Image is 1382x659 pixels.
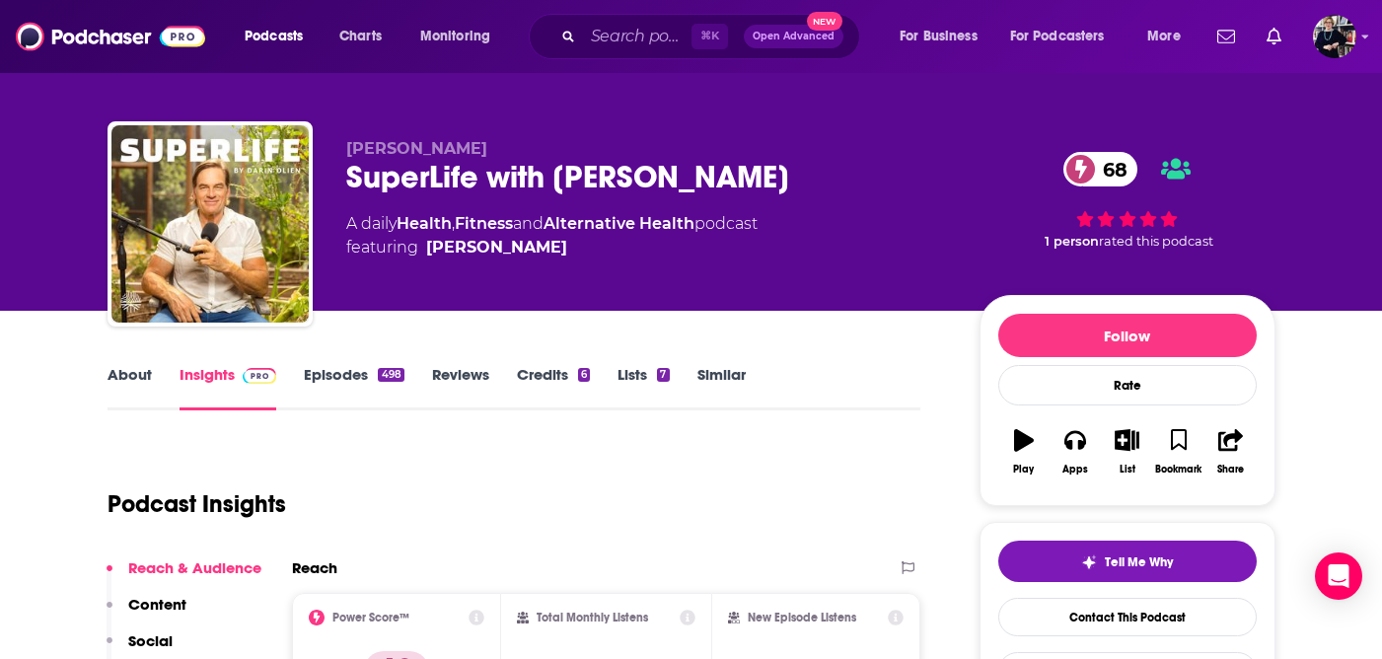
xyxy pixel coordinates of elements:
[1313,15,1356,58] span: Logged in as ndewey
[807,12,842,31] span: New
[1209,20,1243,53] a: Show notifications dropdown
[16,18,205,55] img: Podchaser - Follow, Share and Rate Podcasts
[128,595,186,614] p: Content
[697,365,746,410] a: Similar
[998,314,1257,357] button: Follow
[544,214,694,233] a: Alternative Health
[691,24,728,49] span: ⌘ K
[1315,552,1362,600] div: Open Intercom Messenger
[980,139,1275,261] div: 68 1 personrated this podcast
[455,214,513,233] a: Fitness
[1083,152,1137,186] span: 68
[1063,152,1137,186] a: 68
[1105,554,1173,570] span: Tell Me Why
[998,365,1257,405] div: Rate
[1313,15,1356,58] button: Show profile menu
[1045,234,1099,249] span: 1 person
[108,365,152,410] a: About
[245,23,303,50] span: Podcasts
[304,365,403,410] a: Episodes498
[1013,464,1034,476] div: Play
[107,595,186,631] button: Content
[231,21,328,52] button: open menu
[578,368,590,382] div: 6
[1259,20,1289,53] a: Show notifications dropdown
[1217,464,1244,476] div: Share
[346,139,487,158] span: [PERSON_NAME]
[618,365,669,410] a: Lists7
[753,32,835,41] span: Open Advanced
[128,631,173,650] p: Social
[426,236,567,259] a: Darin Olien
[547,14,879,59] div: Search podcasts, credits, & more...
[513,214,544,233] span: and
[1050,416,1101,487] button: Apps
[1147,23,1181,50] span: More
[397,214,452,233] a: Health
[744,25,843,48] button: Open AdvancedNew
[517,365,590,410] a: Credits6
[1313,15,1356,58] img: User Profile
[583,21,691,52] input: Search podcasts, credits, & more...
[1010,23,1105,50] span: For Podcasters
[243,368,277,384] img: Podchaser Pro
[108,489,286,519] h1: Podcast Insights
[406,21,516,52] button: open menu
[420,23,490,50] span: Monitoring
[1133,21,1205,52] button: open menu
[900,23,978,50] span: For Business
[432,365,489,410] a: Reviews
[346,236,758,259] span: featuring
[339,23,382,50] span: Charts
[346,212,758,259] div: A daily podcast
[748,611,856,624] h2: New Episode Listens
[1155,464,1201,476] div: Bookmark
[998,416,1050,487] button: Play
[1062,464,1088,476] div: Apps
[997,21,1133,52] button: open menu
[657,368,669,382] div: 7
[1081,554,1097,570] img: tell me why sparkle
[378,368,403,382] div: 498
[332,611,409,624] h2: Power Score™
[1153,416,1204,487] button: Bookmark
[111,125,309,323] img: SuperLife with Darin Olien
[1099,234,1213,249] span: rated this podcast
[537,611,648,624] h2: Total Monthly Listens
[998,598,1257,636] a: Contact This Podcast
[1120,464,1135,476] div: List
[107,558,261,595] button: Reach & Audience
[128,558,261,577] p: Reach & Audience
[452,214,455,233] span: ,
[998,541,1257,582] button: tell me why sparkleTell Me Why
[292,558,337,577] h2: Reach
[1204,416,1256,487] button: Share
[180,365,277,410] a: InsightsPodchaser Pro
[1101,416,1152,487] button: List
[886,21,1002,52] button: open menu
[327,21,394,52] a: Charts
